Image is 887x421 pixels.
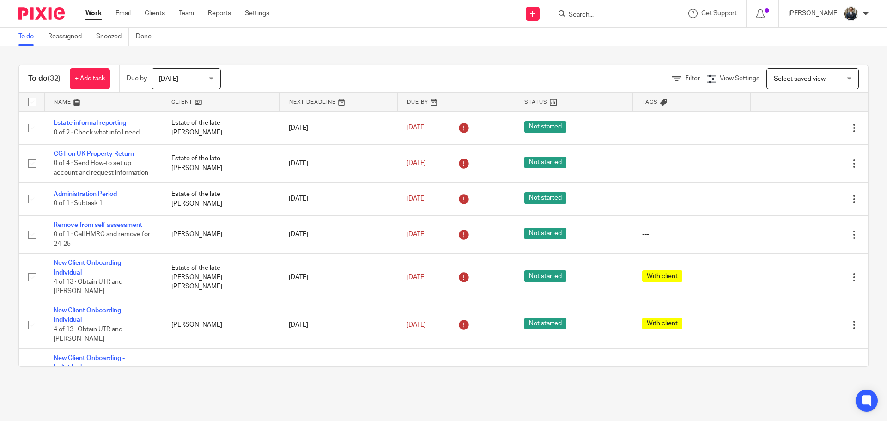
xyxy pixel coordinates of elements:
td: [PERSON_NAME] [162,301,280,349]
span: (32) [48,75,61,82]
a: New Client Onboarding - Individual [54,260,125,275]
span: Not started [524,270,566,282]
img: Headshot.jpg [844,6,858,21]
a: Remove from self assessment [54,222,142,228]
td: [DATE] [279,144,397,182]
span: [DATE] [407,274,426,281]
td: [DATE] [279,254,397,301]
img: Pixie [18,7,65,20]
td: Estate of the late [PERSON_NAME] [162,183,280,215]
a: Administration Period [54,191,117,197]
a: CGT on UK Property Return [54,151,134,157]
a: Reports [208,9,231,18]
span: 4 of 13 · Obtain UTR and [PERSON_NAME] [54,326,122,342]
a: Estate informal reporting [54,120,126,126]
td: [PERSON_NAME] [162,215,280,253]
td: Estate of the late [PERSON_NAME] [PERSON_NAME] [162,254,280,301]
span: Select saved view [774,76,826,82]
span: Not started [524,228,566,239]
a: New Client Onboarding - Individual [54,307,125,323]
span: 0 of 1 · Call HMRC and remove for 24-25 [54,231,150,247]
a: Done [136,28,158,46]
div: --- [642,194,741,203]
a: Clients [145,9,165,18]
a: Reassigned [48,28,89,46]
span: Get Support [701,10,737,17]
a: To do [18,28,41,46]
span: [DATE] [407,195,426,202]
span: [DATE] [407,322,426,328]
td: Estate of the late [PERSON_NAME] [162,144,280,182]
span: Not started [524,157,566,168]
span: [DATE] [407,160,426,166]
td: [DATE] [279,111,397,144]
p: Due by [127,74,147,83]
a: Settings [245,9,269,18]
span: Filter [685,75,700,82]
span: 0 of 2 · Check what info I need [54,129,140,136]
div: --- [642,230,741,239]
span: Not started [524,192,566,204]
a: + Add task [70,68,110,89]
span: With client [642,270,682,282]
td: [DATE] [279,301,397,349]
a: Team [179,9,194,18]
span: 0 of 4 · Send How-to set up account and request information [54,160,148,177]
span: Not started [524,121,566,133]
span: Not started [524,318,566,329]
p: [PERSON_NAME] [788,9,839,18]
td: Estate of the late [PERSON_NAME] [162,111,280,144]
span: Tags [642,99,658,104]
td: [DATE] [279,348,397,396]
span: [DATE] [407,125,426,131]
span: 0 of 1 · Subtask 1 [54,201,103,207]
span: Not started [524,366,566,377]
a: Work [85,9,102,18]
td: [DATE] [279,183,397,215]
span: With client [642,366,682,377]
a: Email [115,9,131,18]
span: [DATE] [159,76,178,82]
h1: To do [28,74,61,84]
span: With client [642,318,682,329]
div: --- [642,159,741,168]
td: [DATE] [279,215,397,253]
a: Snoozed [96,28,129,46]
td: [PERSON_NAME] [162,348,280,396]
span: 4 of 13 · Obtain UTR and [PERSON_NAME] [54,279,122,295]
a: New Client Onboarding - Individual [54,355,125,371]
span: [DATE] [407,231,426,238]
span: View Settings [720,75,759,82]
input: Search [568,11,651,19]
div: --- [642,123,741,133]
